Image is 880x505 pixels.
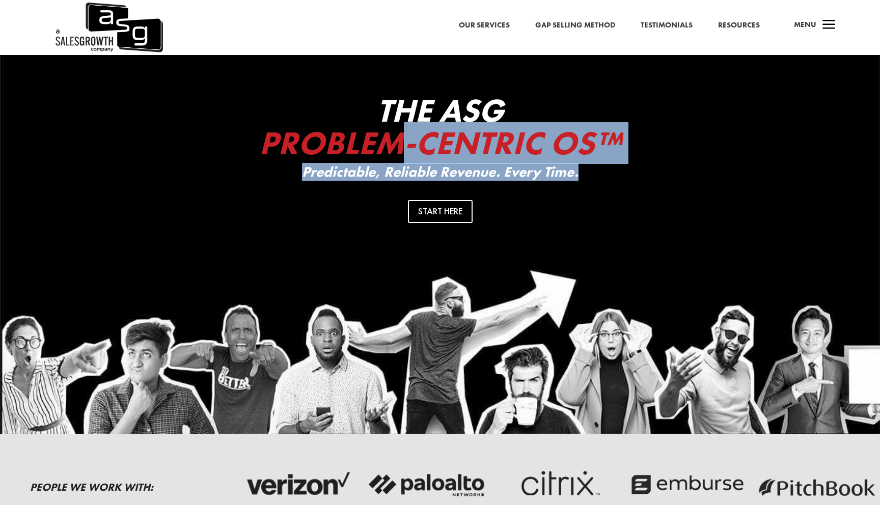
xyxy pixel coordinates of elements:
h2: The ASG [236,94,644,164]
a: Testimonials [641,19,693,32]
span: Problem-Centric OS™ [259,122,621,164]
a: Gap Selling Method [535,19,615,32]
p: Predictable, Reliable Revenue. Every Time. [236,164,644,180]
a: Our Services [459,19,510,32]
a: Start Here [408,200,473,223]
span: Menu [794,19,816,30]
a: Resources [718,19,760,32]
span: a [819,15,839,36]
